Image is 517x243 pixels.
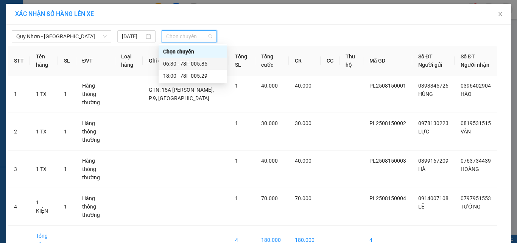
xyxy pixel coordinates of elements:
[369,195,406,201] span: PL2508150004
[461,195,491,201] span: 0797951553
[115,46,143,75] th: Loại hàng
[261,158,278,164] span: 40.000
[4,4,30,30] img: logo.jpg
[235,158,238,164] span: 1
[418,195,448,201] span: 0914007108
[52,41,101,66] li: VP [GEOGRAPHIC_DATA]
[418,158,448,164] span: 0399167209
[418,166,425,172] span: HÀ
[418,129,429,135] span: LỰC
[235,83,238,89] span: 1
[295,158,311,164] span: 40.000
[30,113,58,151] td: 1 TX
[76,46,115,75] th: ĐVT
[490,4,511,25] button: Close
[229,46,255,75] th: Tổng SL
[4,4,110,32] li: Xe khách Mộc Thảo
[4,41,52,66] li: VP [GEOGRAPHIC_DATA]
[30,188,58,226] td: 1 KIỆN
[261,120,278,126] span: 30.000
[295,195,311,201] span: 70.000
[289,46,321,75] th: CR
[418,120,448,126] span: 0978130223
[261,83,278,89] span: 40.000
[8,151,30,188] td: 3
[369,120,406,126] span: PL2508150002
[461,166,479,172] span: HOÀNG
[369,83,406,89] span: PL2508150001
[461,120,491,126] span: 0819531515
[143,46,229,75] th: Ghi chú
[163,72,222,80] div: 18:00 - 78F-005.29
[30,151,58,188] td: 1 TX
[76,113,115,151] td: Hàng thông thường
[461,83,491,89] span: 0396402904
[64,91,67,97] span: 1
[8,46,30,75] th: STT
[497,11,503,17] span: close
[418,83,448,89] span: 0393345726
[235,195,238,201] span: 1
[64,204,67,210] span: 1
[76,188,115,226] td: Hàng thông thường
[64,166,67,172] span: 1
[261,195,278,201] span: 70.000
[418,91,433,97] span: HÙNG
[163,47,222,56] div: Chọn chuyến
[16,31,107,42] span: Quy Nhơn - Đà Lạt
[363,46,412,75] th: Mã GD
[149,87,214,101] span: GTN: 15A [PERSON_NAME], P.9, [GEOGRAPHIC_DATA]
[295,83,311,89] span: 40.000
[235,120,238,126] span: 1
[30,46,58,75] th: Tên hàng
[461,129,471,135] span: VÂN
[461,158,491,164] span: 0763734439
[418,53,433,60] span: Số ĐT
[166,31,213,42] span: Chọn chuyến
[8,75,30,113] td: 1
[76,75,115,113] td: Hàng thông thường
[122,32,144,41] input: 15/08/2025
[339,46,363,75] th: Thu hộ
[8,188,30,226] td: 4
[163,60,222,68] div: 06:30 - 78F-005.85
[321,46,339,75] th: CC
[159,45,227,58] div: Chọn chuyến
[461,62,489,68] span: Người nhận
[64,129,67,135] span: 1
[76,151,115,188] td: Hàng thông thường
[461,204,481,210] span: TƯỜNG
[461,53,475,60] span: Số ĐT
[295,120,311,126] span: 30.000
[369,158,406,164] span: PL2508150003
[58,46,76,75] th: SL
[8,113,30,151] td: 2
[461,91,472,97] span: HÀO
[15,10,94,17] span: XÁC NHẬN SỐ HÀNG LÊN XE
[418,62,442,68] span: Người gửi
[418,204,425,210] span: LỆ
[30,75,58,113] td: 1 TX
[255,46,289,75] th: Tổng cước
